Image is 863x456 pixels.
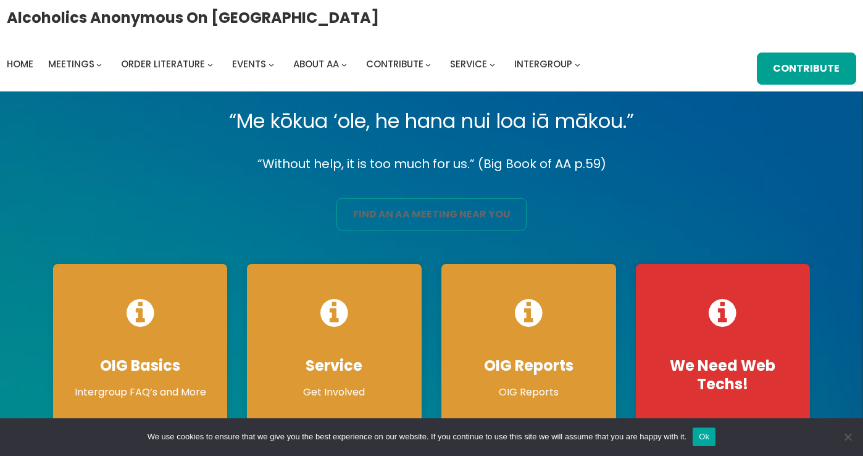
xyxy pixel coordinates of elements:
[269,61,274,67] button: Events submenu
[48,57,94,70] span: Meetings
[341,61,347,67] button: About AA submenu
[259,385,409,400] p: Get Involved
[232,56,266,73] a: Events
[648,357,798,394] h4: We Need Web Techs!
[48,56,94,73] a: Meetings
[43,153,820,175] p: “Without help, it is too much for us.” (Big Book of AA p.59)
[207,61,213,67] button: Order Literature submenu
[454,385,604,400] p: OIG Reports
[693,428,715,446] button: Ok
[65,385,215,400] p: Intergroup FAQ’s and More
[148,431,686,443] span: We use cookies to ensure that we give you the best experience on our website. If you continue to ...
[841,431,854,443] span: No
[336,198,527,230] a: find an aa meeting near you
[232,57,266,70] span: Events
[7,57,33,70] span: Home
[293,57,339,70] span: About AA
[514,56,572,73] a: Intergroup
[293,56,339,73] a: About AA
[757,53,857,85] a: Contribute
[7,56,33,73] a: Home
[454,357,604,375] h4: OIG Reports
[43,104,820,138] p: “Me kōkua ‘ole, he hana nui loa iā mākou.”
[7,56,585,73] nav: Intergroup
[514,57,572,70] span: Intergroup
[259,357,409,375] h4: Service
[366,57,423,70] span: Contribute
[425,61,431,67] button: Contribute submenu
[450,57,487,70] span: Service
[490,61,495,67] button: Service submenu
[575,61,580,67] button: Intergroup submenu
[65,357,215,375] h4: OIG Basics
[121,57,205,70] span: Order Literature
[7,4,379,31] a: Alcoholics Anonymous on [GEOGRAPHIC_DATA]
[366,56,423,73] a: Contribute
[96,61,102,67] button: Meetings submenu
[450,56,487,73] a: Service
